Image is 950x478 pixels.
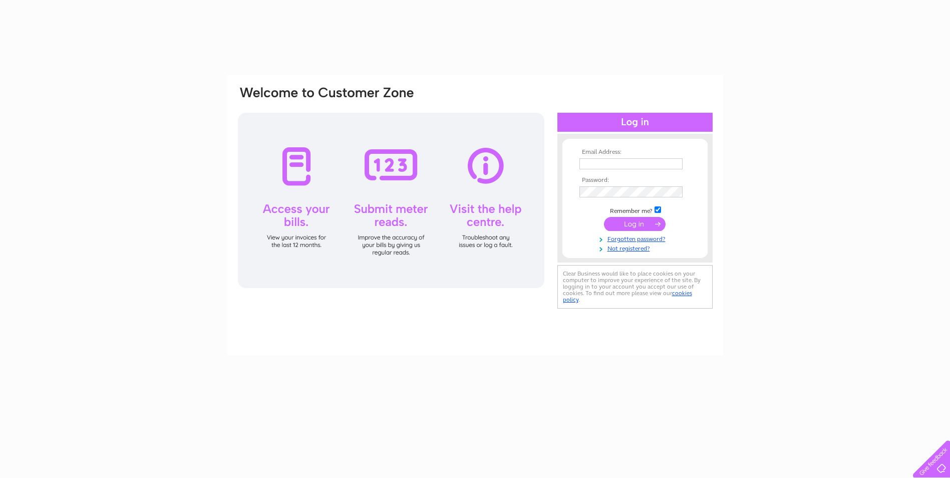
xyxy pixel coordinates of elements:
[579,243,693,253] a: Not registered?
[579,233,693,243] a: Forgotten password?
[557,265,713,309] div: Clear Business would like to place cookies on your computer to improve your experience of the sit...
[604,217,666,231] input: Submit
[563,290,692,303] a: cookies policy
[577,177,693,184] th: Password:
[577,205,693,215] td: Remember me?
[577,149,693,156] th: Email Address:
